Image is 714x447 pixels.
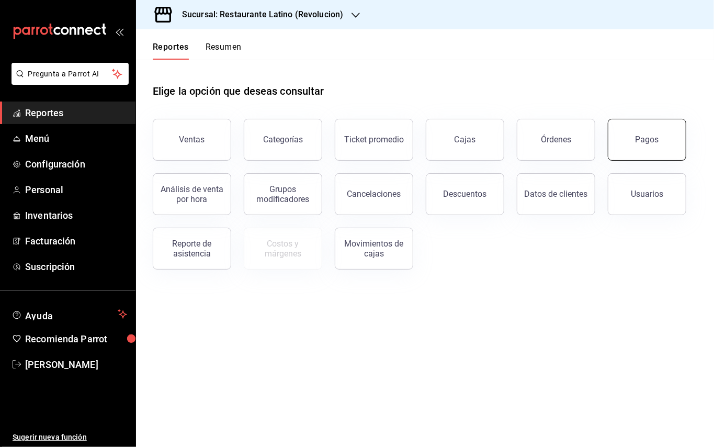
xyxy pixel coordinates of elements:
[244,228,322,270] button: Contrata inventarios para ver este reporte
[344,135,404,144] div: Ticket promedio
[335,228,413,270] button: Movimientos de cajas
[426,119,504,161] a: Cajas
[25,308,114,320] span: Ayuda
[347,189,401,199] div: Cancelaciones
[12,63,129,85] button: Pregunta a Parrot AI
[153,42,189,60] button: Reportes
[153,173,231,215] button: Análisis de venta por hora
[160,184,224,204] div: Análisis de venta por hora
[28,69,112,80] span: Pregunta a Parrot AI
[153,83,324,99] h1: Elige la opción que deseas consultar
[244,173,322,215] button: Grupos modificadores
[517,119,595,161] button: Órdenes
[25,260,127,274] span: Suscripción
[115,27,123,36] button: open_drawer_menu
[179,135,205,144] div: Ventas
[251,184,315,204] div: Grupos modificadores
[153,119,231,161] button: Ventas
[335,119,413,161] button: Ticket promedio
[153,228,231,270] button: Reporte de asistencia
[206,42,242,60] button: Resumen
[517,173,595,215] button: Datos de clientes
[7,76,129,87] a: Pregunta a Parrot AI
[25,332,127,346] span: Recomienda Parrot
[608,119,686,161] button: Pagos
[153,42,242,60] div: navigation tabs
[608,173,686,215] button: Usuarios
[13,432,127,443] span: Sugerir nueva función
[244,119,322,161] button: Categorías
[444,189,487,199] div: Descuentos
[426,173,504,215] button: Descuentos
[541,135,571,144] div: Órdenes
[342,239,406,259] div: Movimientos de cajas
[251,239,315,259] div: Costos y márgenes
[335,173,413,215] button: Cancelaciones
[174,8,343,21] h3: Sucursal: Restaurante Latino (Revolucion)
[25,208,127,222] span: Inventarios
[160,239,224,259] div: Reporte de asistencia
[263,135,303,144] div: Categorías
[25,157,127,171] span: Configuración
[25,357,127,372] span: [PERSON_NAME]
[25,234,127,248] span: Facturación
[631,189,663,199] div: Usuarios
[25,183,127,197] span: Personal
[25,106,127,120] span: Reportes
[636,135,659,144] div: Pagos
[455,133,476,146] div: Cajas
[25,131,127,146] span: Menú
[525,189,588,199] div: Datos de clientes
